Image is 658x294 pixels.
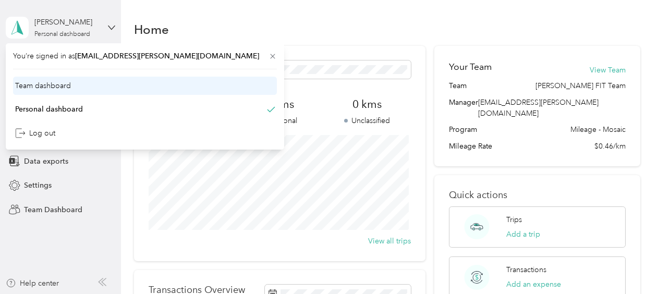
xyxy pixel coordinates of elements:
div: Personal dashboard [34,31,90,38]
div: Log out [15,128,55,139]
span: Team [449,80,467,91]
span: Data exports [24,156,68,167]
span: Program [449,124,477,135]
p: Transactions [506,264,546,275]
span: $0.46/km [594,141,626,152]
span: Mileage - Mosaic [570,124,626,135]
p: Unclassified [323,115,411,126]
button: Add an expense [506,279,561,290]
span: 0 kms [323,97,411,112]
p: Trips [506,214,522,225]
span: [EMAIL_ADDRESS][PERSON_NAME][DOMAIN_NAME] [75,52,259,60]
div: Team dashboard [15,80,71,91]
span: Team Dashboard [24,204,82,215]
button: View all trips [368,236,411,247]
p: Quick actions [449,190,625,201]
button: View Team [590,65,626,76]
div: Personal dashboard [15,104,83,115]
div: [PERSON_NAME] [34,17,100,28]
span: Manager [449,97,478,119]
span: Mileage Rate [449,141,492,152]
span: You’re signed in as [13,51,277,62]
span: [PERSON_NAME] FIT Team [535,80,626,91]
h1: Home [134,24,169,35]
button: Add a trip [506,229,540,240]
button: Help center [6,278,59,289]
span: [EMAIL_ADDRESS][PERSON_NAME][DOMAIN_NAME] [478,98,599,118]
h2: Your Team [449,60,492,73]
iframe: Everlance-gr Chat Button Frame [600,236,658,294]
span: Settings [24,180,52,191]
